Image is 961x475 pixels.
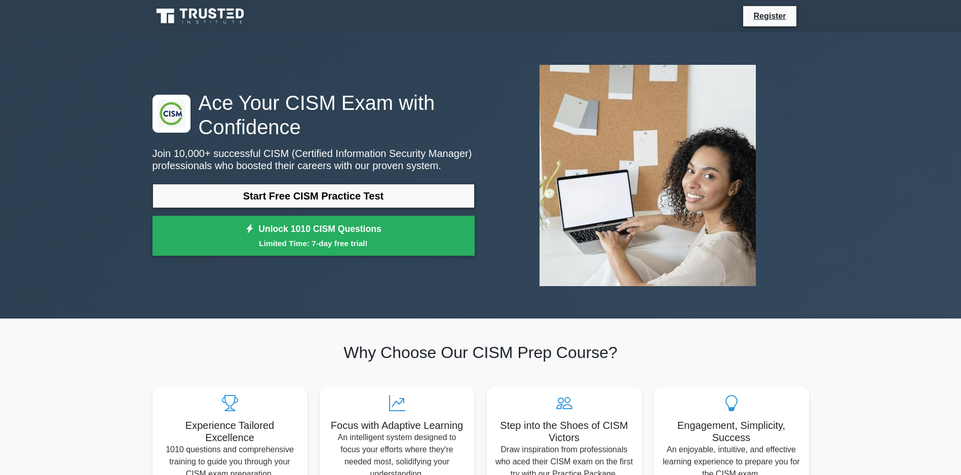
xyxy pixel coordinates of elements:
[152,147,475,172] p: Join 10,000+ successful CISM (Certified Information Security Manager) professionals who boosted t...
[328,419,467,431] h5: Focus with Adaptive Learning
[161,419,299,444] h5: Experience Tailored Excellence
[152,343,809,362] h2: Why Choose Our CISM Prep Course?
[495,419,634,444] h5: Step into the Shoes of CISM Victors
[747,10,792,22] a: Register
[662,419,801,444] h5: Engagement, Simplicity, Success
[152,91,475,139] h1: Ace Your CISM Exam with Confidence
[152,216,475,256] a: Unlock 1010 CISM QuestionsLimited Time: 7-day free trial!
[165,238,462,249] small: Limited Time: 7-day free trial!
[152,184,475,208] a: Start Free CISM Practice Test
